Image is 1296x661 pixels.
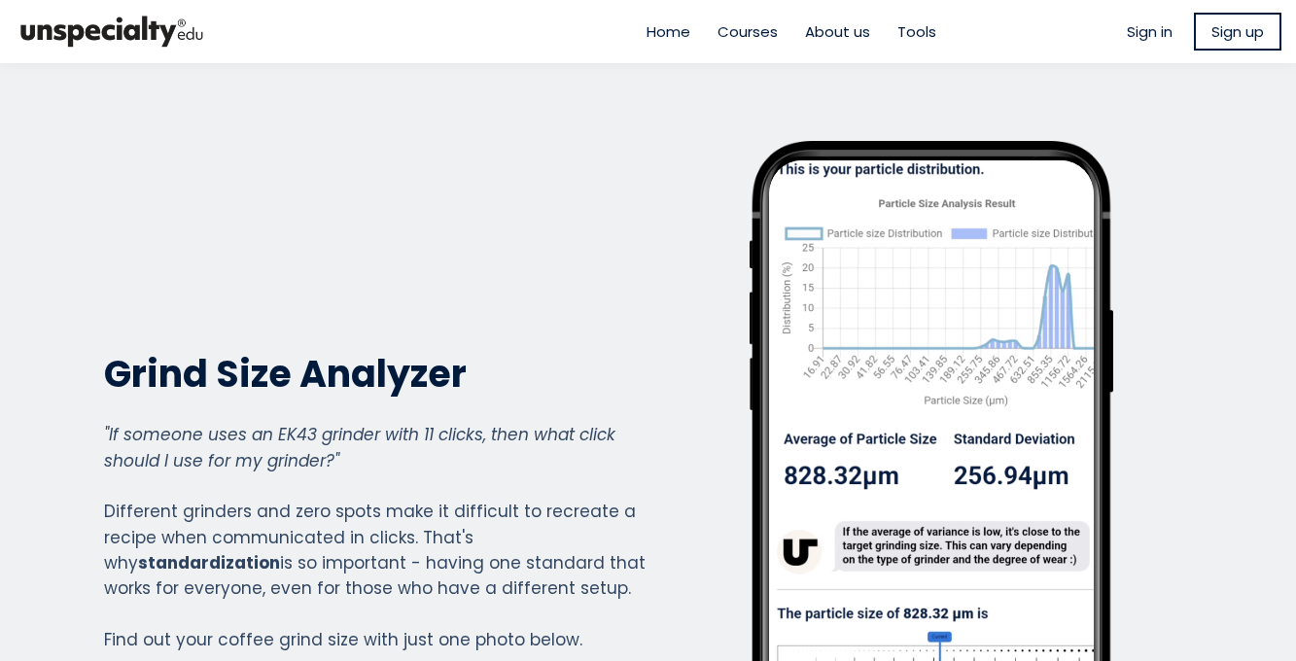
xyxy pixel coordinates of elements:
a: Tools [897,20,936,43]
a: Courses [718,20,778,43]
div: Different grinders and zero spots make it difficult to recreate a recipe when communicated in cli... [104,422,647,652]
a: Sign up [1194,13,1281,51]
a: Sign in [1127,20,1173,43]
h2: Grind Size Analyzer [104,350,647,398]
a: About us [805,20,870,43]
span: Sign up [1211,20,1264,43]
em: "If someone uses an EK43 grinder with 11 clicks, then what click should I use for my grinder?" [104,423,615,471]
a: Home [647,20,690,43]
img: bc390a18feecddb333977e298b3a00a1.png [15,8,209,55]
strong: standardization [138,551,280,574]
